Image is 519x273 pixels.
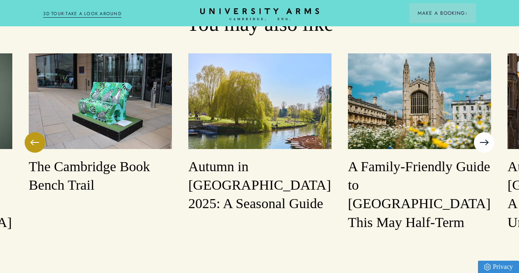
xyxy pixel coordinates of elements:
a: Privacy [478,261,519,273]
button: Make a BookingArrow icon [409,3,476,23]
a: 3D TOUR:TAKE A LOOK AROUND [43,10,121,18]
img: image-207a239fe3780e98a7e80de49f5ed94f94db7b5b-5833x3889-jpg [348,53,491,149]
a: A Family-Friendly Guide to [GEOGRAPHIC_DATA] This May Half-Term [348,53,491,232]
h3: A Family-Friendly Guide to [GEOGRAPHIC_DATA] This May Half-Term [348,157,491,232]
img: Privacy [484,264,491,271]
img: Arrow icon [465,12,468,15]
a: Home [200,8,319,21]
h3: Autumn in [GEOGRAPHIC_DATA] 2025: A Seasonal Guide [188,157,332,213]
img: image-cbbb3793112ad978d2a81ba0426e133284cdda12-6000x4000-jpg [29,53,172,149]
h3: The Cambridge Book Bench Trail [29,157,172,195]
img: image-d6be200b2d84f1bf0f5613dde43941d84fd76d82-5168x3448-jpg [188,53,332,149]
span: Make a Booking [418,9,468,17]
a: Autumn in [GEOGRAPHIC_DATA] 2025: A Seasonal Guide [188,53,332,213]
button: Previous Slide [25,132,45,153]
button: Next Slide [474,132,494,153]
a: The Cambridge Book Bench Trail [29,53,172,194]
